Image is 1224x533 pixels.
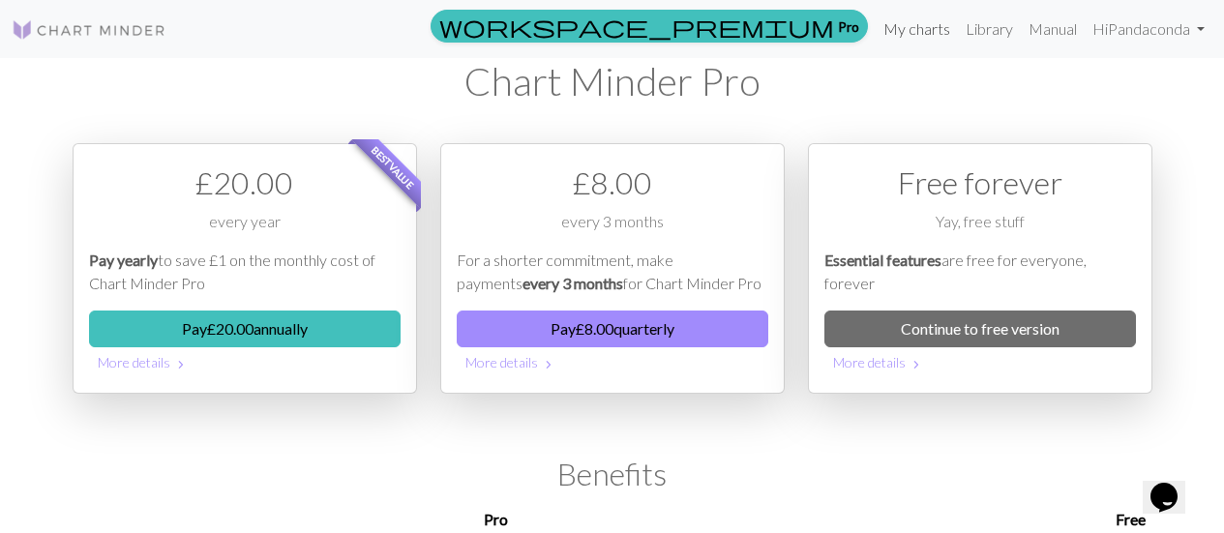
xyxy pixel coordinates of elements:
p: are free for everyone, forever [824,249,1136,295]
span: workspace_premium [439,13,834,40]
button: Pay£8.00quarterly [457,311,768,347]
button: More details [824,347,1136,377]
div: Yay, free stuff [824,210,1136,249]
button: Pay£20.00annually [89,311,401,347]
a: Library [958,10,1021,48]
div: £ 20.00 [89,160,401,206]
span: chevron_right [173,355,189,374]
div: Free option [808,143,1152,394]
span: Best value [351,127,433,209]
em: Pay yearly [89,251,158,269]
a: HiPandaconda [1085,10,1212,48]
img: Logo [12,18,166,42]
h2: Benefits [73,456,1152,492]
div: Free forever [824,160,1136,206]
div: every year [89,210,401,249]
a: Manual [1021,10,1085,48]
button: More details [89,347,401,377]
em: Essential features [824,251,941,269]
p: For a shorter commitment, make payments for Chart Minder Pro [457,249,768,295]
button: More details [457,347,768,377]
div: every 3 months [457,210,768,249]
span: chevron_right [541,355,556,374]
span: chevron_right [909,355,924,374]
a: Continue to free version [824,311,1136,347]
a: Pro [431,10,868,43]
iframe: chat widget [1143,456,1205,514]
div: Payment option 2 [440,143,785,394]
a: My charts [876,10,958,48]
p: to save £1 on the monthly cost of Chart Minder Pro [89,249,401,295]
em: every 3 months [522,274,623,292]
div: £ 8.00 [457,160,768,206]
h1: Chart Minder Pro [73,58,1152,104]
div: Payment option 1 [73,143,417,394]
